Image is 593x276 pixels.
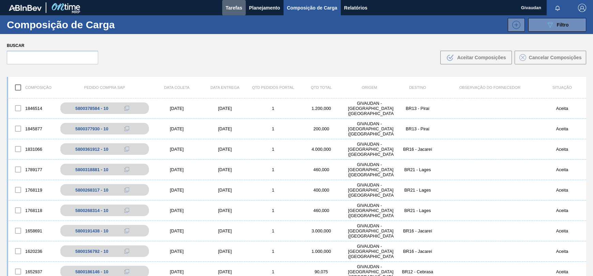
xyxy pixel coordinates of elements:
div: Aceita [538,126,586,131]
div: 5800268317 - 10 [75,188,108,193]
div: 200,000 [297,126,345,131]
div: 5800186146 - 10 [75,269,108,274]
div: Data coleta [153,85,201,90]
div: [DATE] [201,208,249,213]
div: 1 [249,208,297,213]
div: BR21 - Lages [394,188,442,193]
div: 1789177 [8,162,56,177]
div: 1 [249,126,297,131]
div: Copiar [120,104,134,112]
div: 460,000 [297,167,345,172]
div: 3.000,000 [297,228,345,233]
span: Filtro [557,22,569,28]
div: BR16 - Jacareí [394,249,442,254]
div: Qtd Total [297,85,345,90]
div: Copiar [120,186,134,194]
div: [DATE] [153,167,201,172]
div: 1768119 [8,183,56,197]
div: Situação [538,85,586,90]
div: Aceita [538,208,586,213]
div: BR16 - Jacareí [394,147,442,152]
div: 1658691 [8,224,56,238]
div: 1 [249,147,297,152]
img: TNhmsLtSVTkK8tSr43FrP2fwEKptu5GPRR3wAAAABJRU5ErkJggg== [9,5,42,11]
div: Copiar [120,206,134,214]
div: 4.000,000 [297,147,345,152]
div: GIVAUDAN - SÃO PAULO (SP) [345,162,393,177]
span: Tarefas [226,4,242,12]
div: [DATE] [153,249,201,254]
div: 1 [249,269,297,274]
button: Notificações [547,3,568,13]
div: BR21 - Lages [394,208,442,213]
div: Aceita [538,147,586,152]
span: Planejamento [249,4,280,12]
div: Qtd Pedidos Portal [249,85,297,90]
div: BR13 - Piraí [394,106,442,111]
div: GIVAUDAN - SÃO PAULO (SP) [345,101,393,116]
div: Aceita [538,106,586,111]
div: Copiar [120,227,134,235]
div: Nova Composição [504,18,525,32]
div: 5800361912 - 10 [75,147,108,152]
div: GIVAUDAN - SÃO PAULO (SP) [345,121,393,136]
label: Buscar [7,41,98,51]
h1: Composição de Carga [7,21,117,29]
div: Observação do Fornecedor [442,85,538,90]
div: BR21 - Lages [394,167,442,172]
div: [DATE] [153,188,201,193]
div: 5800377930 - 10 [75,126,108,131]
div: 1846514 [8,101,56,115]
div: 5800318881 - 10 [75,167,108,172]
div: Copiar [120,247,134,255]
div: [DATE] [201,228,249,233]
div: 5800191438 - 10 [75,228,108,233]
div: 1 [249,106,297,111]
div: 1 [249,188,297,193]
span: Relatórios [344,4,367,12]
div: 1.200,000 [297,106,345,111]
div: 5800156792 - 10 [75,249,108,254]
div: [DATE] [153,228,201,233]
div: Aceita [538,249,586,254]
div: BR12 - Cebrasa [394,269,442,274]
div: 1.000,000 [297,249,345,254]
div: 90,075 [297,269,345,274]
div: GIVAUDAN - SÃO PAULO (SP) [345,223,393,239]
div: [DATE] [201,188,249,193]
div: GIVAUDAN - SÃO PAULO (SP) [345,142,393,157]
div: [DATE] [201,126,249,131]
div: GIVAUDAN - SÃO PAULO (SP) [345,203,393,218]
div: 1 [249,167,297,172]
div: Aceita [538,188,586,193]
div: 1 [249,249,297,254]
div: 1620236 [8,244,56,258]
span: Aceitar Composições [457,55,506,60]
div: Data Entrega [201,85,249,90]
div: Aceita [538,269,586,274]
div: Composição [8,80,56,95]
div: Pedido Compra SAP [56,85,153,90]
div: 1 [249,228,297,233]
div: Origem [345,85,393,90]
div: [DATE] [153,208,201,213]
img: Logout [578,4,586,12]
div: [DATE] [153,126,201,131]
div: Destino [394,85,442,90]
div: 1768118 [8,203,56,217]
button: Aceitar Composições [440,51,512,64]
div: 400,000 [297,188,345,193]
button: Filtro [528,18,586,32]
div: 5800378584 - 10 [75,106,108,111]
div: [DATE] [153,269,201,274]
div: BR16 - Jacareí [394,228,442,233]
div: [DATE] [201,147,249,152]
div: GIVAUDAN - SÃO PAULO (SP) [345,182,393,198]
span: Composição de Carga [287,4,337,12]
div: 5800268314 - 10 [75,208,108,213]
div: [DATE] [201,106,249,111]
div: Aceita [538,228,586,233]
div: BR13 - Piraí [394,126,442,131]
div: GIVAUDAN - SÃO PAULO (SP) [345,244,393,259]
div: [DATE] [153,147,201,152]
